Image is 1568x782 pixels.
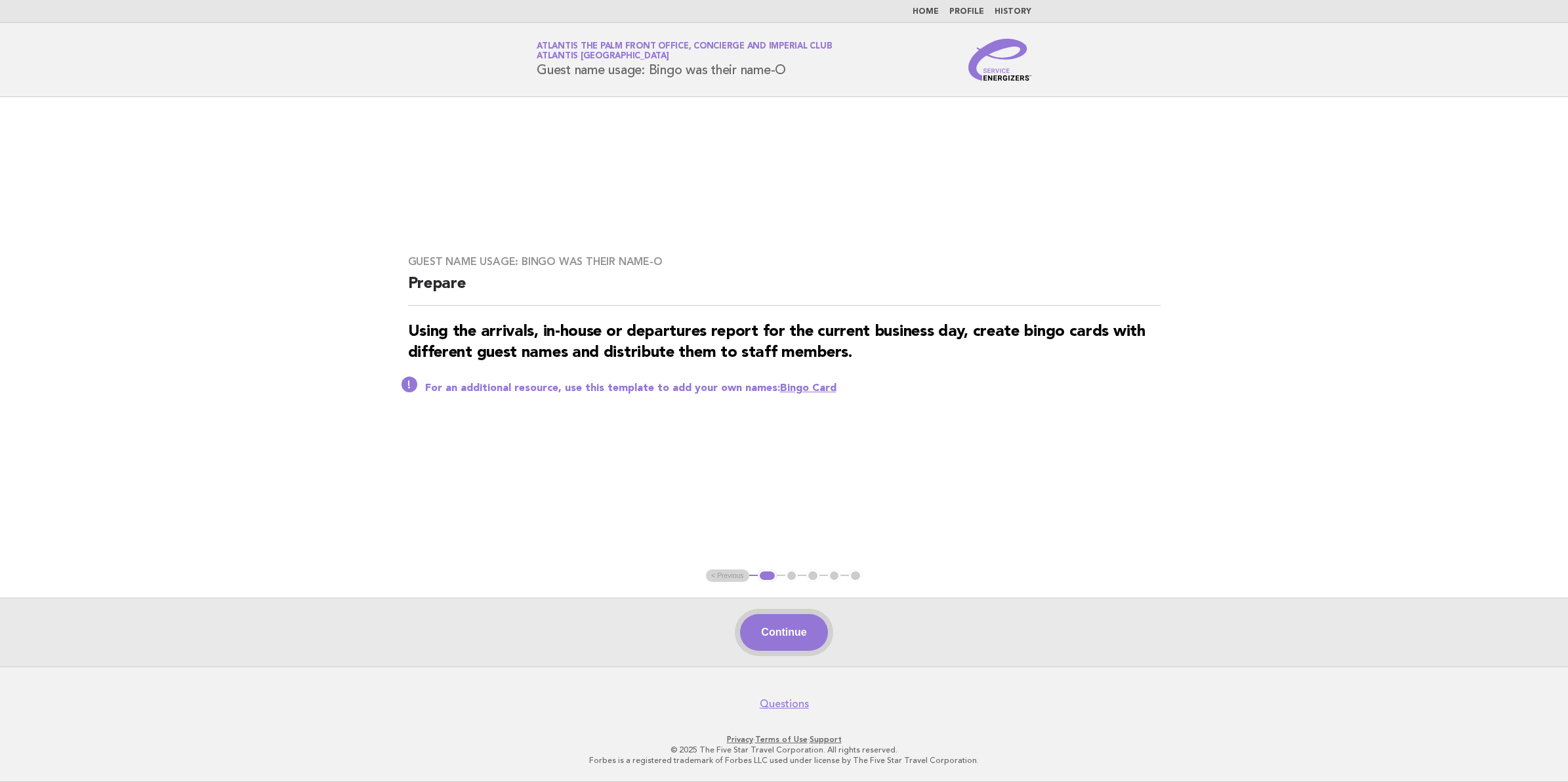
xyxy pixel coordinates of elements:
p: For an additional resource, use this template to add your own names: [425,382,1161,395]
button: 1 [758,569,777,583]
a: Bingo Card [780,383,836,394]
a: Questions [760,697,809,710]
img: Service Energizers [968,39,1031,81]
p: · · [382,734,1186,745]
a: Home [913,8,939,16]
a: History [995,8,1031,16]
strong: Using the arrivals, in-house or departures report for the current business day, create bingo card... [408,324,1145,361]
h2: Prepare [408,274,1161,306]
a: Privacy [727,735,753,744]
p: © 2025 The Five Star Travel Corporation. All rights reserved. [382,745,1186,755]
span: Atlantis [GEOGRAPHIC_DATA] [537,52,669,61]
h3: Guest name usage: Bingo was their name-O [408,255,1161,268]
button: Continue [740,614,827,651]
a: Profile [949,8,984,16]
a: Terms of Use [755,735,808,744]
a: Atlantis The Palm Front Office, Concierge and Imperial ClubAtlantis [GEOGRAPHIC_DATA] [537,42,832,60]
a: Support [810,735,842,744]
h1: Guest name usage: Bingo was their name-O [537,43,832,77]
p: Forbes is a registered trademark of Forbes LLC used under license by The Five Star Travel Corpora... [382,755,1186,766]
